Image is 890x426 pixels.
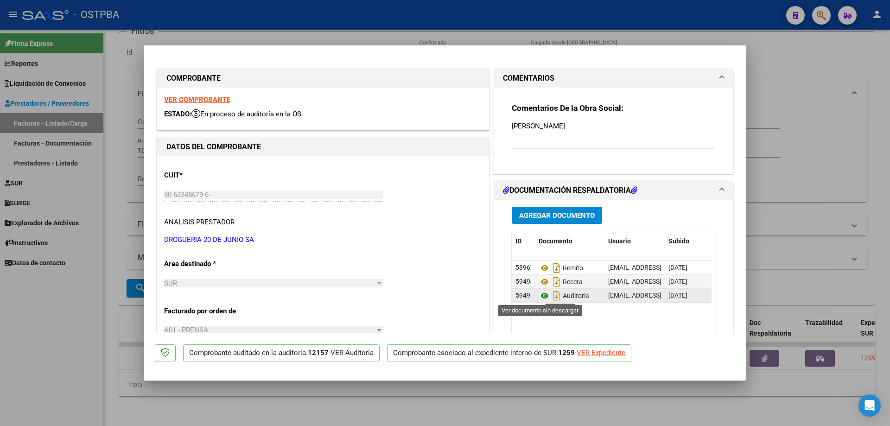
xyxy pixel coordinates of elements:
p: [PERSON_NAME] [512,121,715,131]
i: Descargar documento [551,288,563,303]
span: ID [515,237,521,245]
div: ANALISIS PRESTADOR [164,217,235,228]
datatable-header-cell: Usuario [604,231,665,251]
h1: COMENTARIOS [503,73,554,84]
span: [DATE] [668,292,687,299]
datatable-header-cell: ID [512,231,535,251]
datatable-header-cell: Documento [535,231,604,251]
span: Subido [668,237,689,245]
strong: COMPROBANTE [166,74,221,83]
span: [EMAIL_ADDRESS][DOMAIN_NAME] - [PERSON_NAME] [608,292,765,299]
span: Receta [539,278,583,286]
span: En proceso de auditoría en la OS. [191,110,303,118]
datatable-header-cell: Acción [711,231,757,251]
div: DOCUMENTACIÓN RESPALDATORIA [494,200,733,392]
div: VER Expediente [577,348,625,358]
span: Remito [539,264,583,272]
span: Usuario [608,237,631,245]
strong: Comentarios De la Obra Social: [512,103,623,113]
span: [DATE] [668,264,687,271]
div: Open Intercom Messenger [858,394,881,417]
span: Auditoria [539,292,589,299]
span: 59494 [515,278,534,285]
span: Documento [539,237,572,245]
p: DROGUERIA 20 DE JUNIO SA [164,235,482,245]
i: Descargar documento [551,274,563,289]
strong: 1259 [558,349,575,357]
p: Facturado por orden de [164,306,260,317]
span: [EMAIL_ADDRESS][DOMAIN_NAME] - [PERSON_NAME] [608,278,765,285]
span: [EMAIL_ADDRESS][DOMAIN_NAME] - [PERSON_NAME] [608,264,765,271]
span: ESTADO: [164,110,191,118]
strong: DATOS DEL COMPROBANTE [166,142,261,151]
a: VER COMPROBANTE [164,95,230,104]
span: 59495 [515,292,534,299]
i: Descargar documento [551,261,563,275]
datatable-header-cell: Subido [665,231,711,251]
p: Area destinado * [164,259,260,269]
strong: 12157 [308,349,329,357]
mat-expansion-panel-header: DOCUMENTACIÓN RESPALDATORIA [494,181,733,200]
div: VER Auditoría [331,348,374,358]
mat-expansion-panel-header: COMENTARIOS [494,69,733,88]
p: CUIT [164,170,260,181]
span: [DATE] [668,278,687,285]
span: Agregar Documento [519,211,595,220]
button: Agregar Documento [512,207,602,224]
span: 58967 [515,264,534,271]
p: Comprobante auditado en la auditoría: - [183,344,380,362]
h1: DOCUMENTACIÓN RESPALDATORIA [503,185,637,196]
span: A01 - PRENSA [164,326,208,334]
span: SUR [164,279,177,287]
p: Comprobante asociado al expediente interno de SUR: - [387,344,631,362]
div: COMENTARIOS [494,88,733,173]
